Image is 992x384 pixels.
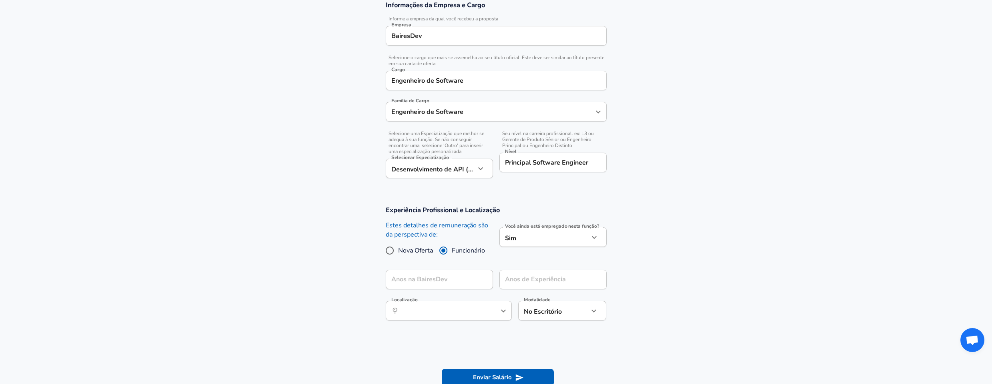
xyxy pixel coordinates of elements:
[386,221,493,239] label: Estes detalhes de remuneração são da perspectiva de:
[391,22,411,27] label: Empresa
[593,106,604,117] button: Open
[386,159,475,178] div: Desenvolvimento de API (Back-End)
[499,227,589,247] div: Sim
[386,205,607,215] h3: Experiência Profissional e Localização
[505,224,599,229] label: Você ainda está empregado nesta função?
[391,98,429,103] label: Família de Cargo
[452,246,485,255] span: Funcionário
[498,305,509,316] button: Open
[386,131,493,155] span: Selecione uma Especialização que melhor se adequa à sua função. Se não conseguir encontrar uma, s...
[391,297,417,302] label: Localização
[960,328,984,352] div: Bate-papo aberto
[391,155,449,160] label: Selecionar Especialização
[389,30,603,42] input: Google
[524,297,551,302] label: Modalidade
[398,246,433,255] span: Nova Oferta
[499,131,607,149] span: Seu nível na carreira profissional. ex: L3 ou Gerente de Produto Sênior ou Engenheiro Principal o...
[386,16,607,22] span: Informe a empresa da qual você recebeu a proposta
[503,156,603,169] input: L3
[391,67,405,72] label: Cargo
[386,55,607,67] span: Selecione o cargo que mais se assemelha ao seu título oficial. Este deve ser similar ao título pr...
[386,270,475,289] input: 0
[505,149,517,154] label: Nível
[518,301,577,320] div: No Escritório
[389,105,591,118] input: Engenheiro de Software
[386,0,607,10] h3: Informações da Empresa e Cargo
[389,74,603,87] input: Engenheiro de Software
[499,270,589,289] input: 7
